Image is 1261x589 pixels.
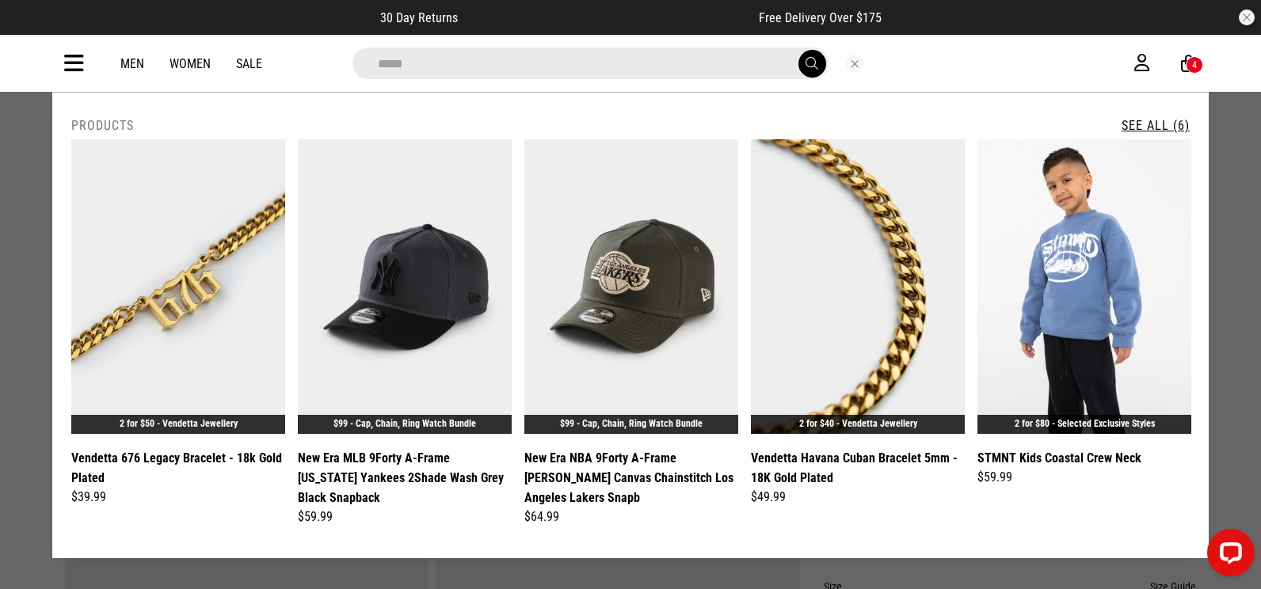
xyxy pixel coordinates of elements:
[298,448,512,507] a: New Era MLB 9Forty A-Frame [US_STATE] Yankees 2Shade Wash Grey Black Snapback
[490,9,727,25] iframe: Customer reviews powered by Trustpilot
[751,488,965,507] div: $49.99
[333,418,476,429] a: $99 - Cap, Chain, Ring Watch Bundle
[799,418,917,429] a: 2 for $40 - Vendetta Jewellery
[759,10,882,25] span: Free Delivery Over $175
[298,507,512,526] div: $59.99
[298,139,512,434] img: New Era Mlb 9forty A-frame New York Yankees 2shade Wash Grey Black Snapback in Grey
[170,56,211,71] a: Women
[236,56,262,71] a: Sale
[380,10,458,25] span: 30 Day Returns
[1181,55,1196,72] a: 4
[120,56,144,71] a: Men
[560,418,703,429] a: $99 - Cap, Chain, Ring Watch Bundle
[71,139,285,434] img: Vendetta 676 Legacy Bracelet - 18k Gold Plated in Gold
[524,448,738,507] a: New Era NBA 9Forty A-Frame [PERSON_NAME] Canvas Chainstitch Los Angeles Lakers Snapb
[751,448,965,488] a: Vendetta Havana Cuban Bracelet 5mm - 18K Gold Plated
[1192,59,1197,70] div: 4
[524,139,738,434] img: New Era Nba 9forty A-frame Moss Canvas Chainstitch Los Angeles Lakers Snapb in Brown
[524,507,738,526] div: $64.99
[1194,522,1261,589] iframe: LiveChat chat widget
[751,139,965,434] img: Vendetta Havana Cuban Bracelet 5mm - 18k Gold Plated in Gold
[977,468,1191,487] div: $59.99
[120,418,238,429] a: 2 for $50 - Vendetta Jewellery
[71,118,134,133] h2: Products
[1015,418,1155,429] a: 2 for $80 - Selected Exclusive Styles
[977,139,1191,434] img: Stmnt Kids Coastal Crew Neck in Unknown
[846,55,863,72] button: Close search
[1122,118,1190,133] a: See All (6)
[977,448,1141,468] a: STMNT Kids Coastal Crew Neck
[71,488,285,507] div: $39.99
[71,448,285,488] a: Vendetta 676 Legacy Bracelet - 18k Gold Plated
